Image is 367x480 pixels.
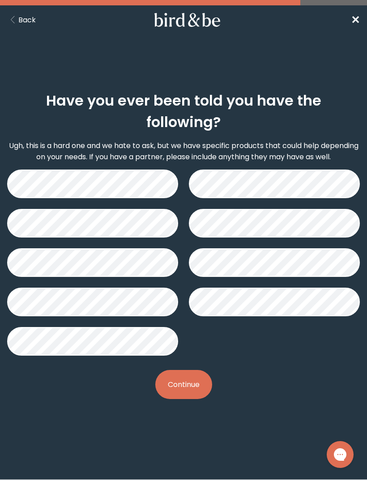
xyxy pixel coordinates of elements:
button: Continue [155,370,212,399]
span: ✕ [351,13,360,27]
iframe: Gorgias live chat messenger [322,438,358,471]
h2: Have you ever been told you have the following? [7,90,360,133]
button: Back Button [7,14,36,25]
a: ✕ [351,12,360,28]
p: Ugh, this is a hard one and we hate to ask, but we have specific products that could help dependi... [7,140,360,162]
